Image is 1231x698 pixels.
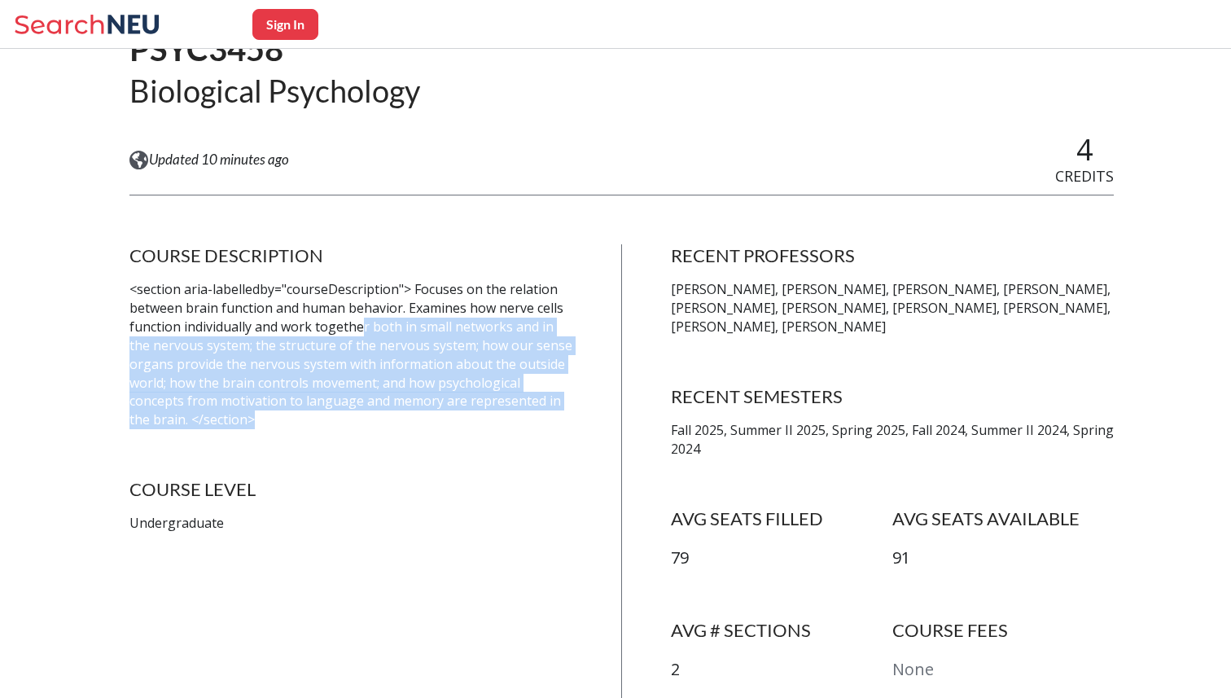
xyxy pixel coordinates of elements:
h4: AVG # SECTIONS [671,619,892,642]
h4: RECENT PROFESSORS [671,244,1114,267]
h4: RECENT SEMESTERS [671,385,1114,408]
p: Undergraduate [129,514,572,533]
span: Updated 10 minutes ago [149,151,289,169]
p: <section aria-labelledby="courseDescription"> Focuses on the relation between brain function and ... [129,280,572,429]
h4: COURSE LEVEL [129,478,572,501]
span: 4 [1076,130,1093,169]
button: Sign In [252,9,318,40]
p: 2 [671,658,892,682]
p: [PERSON_NAME], [PERSON_NAME], [PERSON_NAME], [PERSON_NAME], [PERSON_NAME], [PERSON_NAME], [PERSON... [671,280,1114,336]
h4: AVG SEATS FILLED [671,507,892,530]
h4: COURSE DESCRIPTION [129,244,572,267]
h4: COURSE FEES [892,619,1114,642]
h1: PSYC3458 [129,29,420,70]
p: 91 [892,547,1114,570]
h2: Biological Psychology [129,71,420,111]
p: 79 [671,547,892,570]
p: Fall 2025, Summer II 2025, Spring 2025, Fall 2024, Summer II 2024, Spring 2024 [671,421,1114,459]
h4: AVG SEATS AVAILABLE [892,507,1114,530]
span: CREDITS [1055,166,1114,186]
p: None [892,658,1114,682]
